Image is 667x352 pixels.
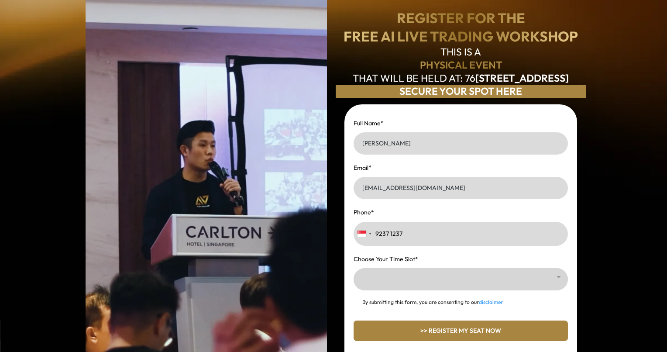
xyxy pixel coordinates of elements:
[354,222,568,246] input: Phone
[354,254,418,265] label: Choose Your Time Slot
[362,298,559,306] p: By submitting this form, you are consenting to our
[354,162,371,173] label: Email
[420,59,502,71] strong: PHYSICAL EVENT
[475,72,569,84] strong: [STREET_ADDRESS]
[399,85,522,97] strong: SECURE YOUR SPOT HERE
[354,207,374,218] label: Phone
[358,325,563,336] p: >> REGISTER MY SEAT NOW
[336,45,586,59] h2: THIS IS A
[354,177,568,199] input: Email
[354,321,568,341] button: >> REGISTER MY SEAT NOW
[336,28,586,46] h1: FREE AI LIVE TRADING WORKSHOP
[336,72,586,85] p: THAT WILL BE HELD AT: 76
[336,9,586,28] h1: REGISTER FOR THE
[354,118,384,129] label: Full Name
[479,299,503,305] a: disclaimer
[354,132,568,155] input: Full Name
[354,222,374,245] div: Singapore: +65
